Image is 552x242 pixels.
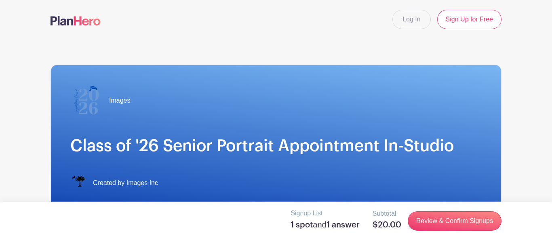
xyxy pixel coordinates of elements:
[392,10,430,29] a: Log In
[70,136,482,156] h1: Class of '26 Senior Portrait Appointment In-Studio
[373,209,401,219] p: Subtotal
[408,211,501,231] a: Review & Confirm Signups
[437,10,501,29] a: Sign Up for Free
[313,220,326,229] span: and
[70,175,86,191] img: IMAGES%20logo%20transparenT%20PNG%20s.png
[70,84,103,117] img: 2026%20logo%20(2).png
[291,220,359,230] h5: 1 spot 1 answer
[373,220,401,230] h5: $20.00
[93,178,158,188] span: Created by Images Inc
[51,16,101,25] img: logo-507f7623f17ff9eddc593b1ce0a138ce2505c220e1c5a4e2b4648c50719b7d32.svg
[109,96,130,105] span: Images
[291,208,359,218] p: Signup List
